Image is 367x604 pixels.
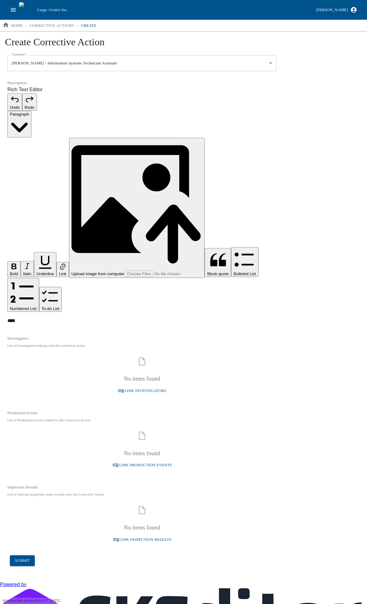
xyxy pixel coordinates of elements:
[313,5,360,15] button: [PERSON_NAME]
[124,523,160,532] h6: No items found
[11,22,23,29] p: home
[124,449,160,458] h6: No items found
[71,271,124,276] span: Upload image from computer
[10,306,37,311] span: Numbered List
[39,287,62,312] button: To-do List
[79,21,99,31] a: create
[81,22,96,29] p: create
[7,336,29,341] label: Investigators
[12,52,27,57] label: Champion
[10,105,20,110] span: Undo
[30,22,74,29] p: corrective-actions
[7,111,31,137] button: Paragraph, Heading
[10,112,29,116] span: Paragraph
[36,271,54,276] span: Underline
[56,262,69,277] button: Link
[316,6,348,14] div: [PERSON_NAME]
[7,278,39,312] button: Numbered List
[25,105,35,110] span: Redo
[7,343,277,348] p: List of investigators helping with this corrective action
[35,7,313,13] div: Cargo -
[49,7,68,12] span: Centro Inc.
[19,2,35,18] img: cargo logo
[21,261,34,277] button: Italic
[120,536,172,543] span: Link Inspection Results
[69,138,205,278] button: Upload image from computer
[7,492,277,497] p: List of relevant inspection result records with this Corrective Action
[110,534,174,545] button: Link Inspection Results
[7,93,277,312] div: Editor toolbar
[115,386,169,396] button: Link Investigators
[42,306,59,311] span: To-do List
[119,462,172,469] span: Link Production Events
[22,93,37,111] button: Redo
[34,252,56,277] button: Underline
[23,271,31,276] span: Italic
[7,317,277,324] div: Rich Text Editor. Editing area: main. Press Alt+0 for help.
[231,247,259,277] button: Bulleted List
[234,271,256,276] span: Bulleted List
[110,460,174,471] button: Link Production Events
[59,271,66,276] span: Link
[7,4,19,16] button: open drawer
[205,248,231,277] button: Block quote
[10,271,18,276] span: Bold
[124,387,166,394] span: Link Investigators
[7,93,22,111] button: Undo
[5,36,362,53] h1: Create Corrective Action
[77,22,78,29] li: /
[27,21,77,31] a: corrective-actions
[267,59,275,67] button: Open
[10,555,35,566] button: submit
[7,86,277,93] label: Rich Text Editor
[207,271,229,276] span: Block quote
[7,485,38,489] label: Inspection Results
[7,410,38,415] label: Production Events
[7,417,277,423] p: List of Production Events related to this Corrective Action
[124,374,160,383] h6: No items found
[7,80,277,86] label: Description
[7,261,21,277] button: Bold
[26,22,27,29] li: /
